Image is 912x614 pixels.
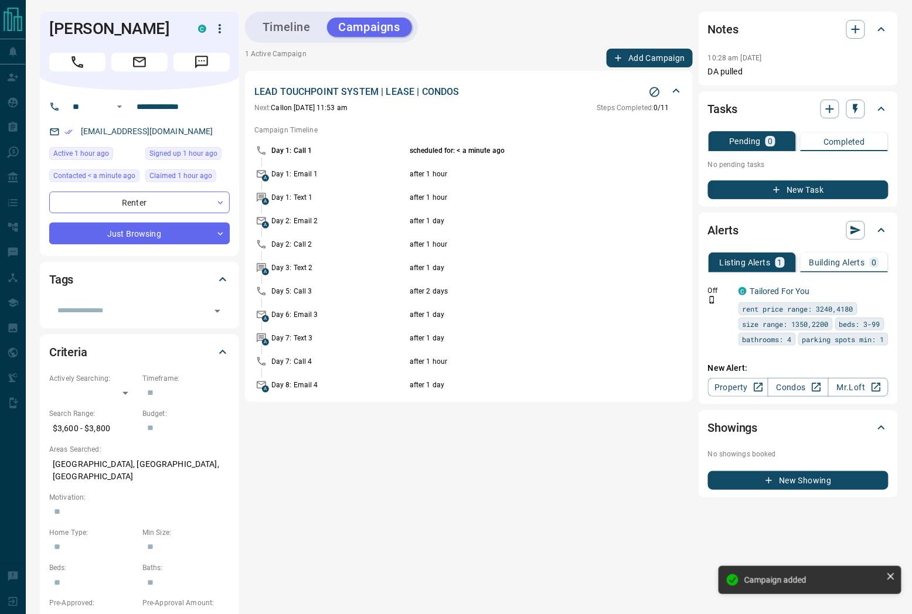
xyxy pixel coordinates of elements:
a: Tailored For You [750,286,810,296]
a: Property [708,378,768,397]
p: after 1 day [410,333,635,343]
div: Campaign added [744,575,882,585]
div: condos.ca [198,25,206,33]
button: New Showing [708,471,889,490]
p: LEAD TOUCHPOINT SYSTEM | LEASE | CONDOS [254,85,460,99]
h2: Tags [49,270,73,289]
p: after 1 hour [410,356,635,367]
span: size range: 1350,2200 [743,318,829,330]
span: A [262,268,269,275]
span: Active 1 hour ago [53,148,109,159]
span: Claimed 1 hour ago [149,170,212,182]
p: No showings booked [708,449,889,459]
p: after 1 day [410,262,635,273]
h2: Notes [708,20,739,39]
p: Day 2: Email 2 [271,216,407,226]
div: Tue Oct 14 2025 [145,169,230,186]
h2: Showings [708,418,758,437]
p: scheduled for: < a minute ago [410,145,635,156]
p: Day 5: Call 3 [271,286,407,296]
p: Building Alerts [809,258,865,267]
span: A [262,221,269,228]
svg: Push Notification Only [708,296,716,304]
p: 1 Active Campaign [245,49,307,67]
span: rent price range: 3240,4180 [743,303,853,315]
p: Pending [729,137,761,145]
p: Beds: [49,562,137,573]
p: after 1 day [410,216,635,226]
h2: Alerts [708,221,739,240]
div: Tue Oct 14 2025 [49,147,139,163]
button: Stop Campaign [646,83,663,101]
p: Baths: [142,562,230,573]
p: after 1 hour [410,169,635,179]
span: bathrooms: 4 [743,333,792,345]
p: Listing Alerts [720,258,771,267]
span: A [262,386,269,393]
button: Open [209,303,226,319]
p: Day 7: Text 3 [271,333,407,343]
p: Pre-Approved: [49,598,137,608]
span: Contacted < a minute ago [53,170,135,182]
span: Next: [254,104,271,112]
div: condos.ca [739,287,747,295]
span: beds: 3-99 [839,318,880,330]
a: [EMAIL_ADDRESS][DOMAIN_NAME] [81,127,213,136]
p: after 1 hour [410,192,635,203]
button: Campaigns [327,18,412,37]
span: Signed up 1 hour ago [149,148,217,159]
a: Mr.Loft [828,378,889,397]
p: Min Size: [142,527,230,538]
p: Off [708,285,731,296]
span: A [262,315,269,322]
p: Motivation: [49,492,230,503]
p: Timeframe: [142,373,230,384]
span: Call [49,53,106,71]
div: Showings [708,414,889,442]
h2: Tasks [708,100,737,118]
span: Steps Completed: [597,104,654,112]
p: Search Range: [49,408,137,419]
div: Notes [708,15,889,43]
button: Timeline [251,18,322,37]
p: Call on [DATE] 11:53 am [254,103,348,113]
p: Day 3: Text 2 [271,262,407,273]
svg: Email Verified [64,128,73,136]
p: 0 [872,258,877,267]
div: Criteria [49,338,230,366]
p: New Alert: [708,362,889,374]
p: Budget: [142,408,230,419]
p: Campaign Timeline [254,125,683,135]
p: DA pulled [708,66,889,78]
p: after 1 day [410,309,635,320]
h1: [PERSON_NAME] [49,19,181,38]
p: after 2 days [410,286,635,296]
p: $3,600 - $3,800 [49,419,137,438]
div: Just Browsing [49,223,230,244]
button: New Task [708,180,889,199]
span: Email [111,53,168,71]
div: Tasks [708,95,889,123]
button: Add Campaign [607,49,693,67]
p: 10:28 am [DATE] [708,54,762,62]
h2: Criteria [49,343,87,361]
p: Day 1: Call 1 [271,145,407,156]
p: after 1 hour [410,239,635,250]
p: 0 / 11 [597,103,669,113]
p: [GEOGRAPHIC_DATA], [GEOGRAPHIC_DATA], [GEOGRAPHIC_DATA] [49,455,230,486]
p: after 1 day [410,380,635,390]
p: No pending tasks [708,156,889,173]
span: A [262,198,269,205]
p: Completed [823,138,865,146]
p: Day 1: Text 1 [271,192,407,203]
p: Day 6: Email 3 [271,309,407,320]
div: Tue Oct 14 2025 [145,147,230,163]
div: Tags [49,265,230,294]
div: Tue Oct 14 2025 [49,169,139,186]
p: Home Type: [49,527,137,538]
div: LEAD TOUCHPOINT SYSTEM | LEASE | CONDOSStop CampaignNext:Callon [DATE] 11:53 amSteps Completed:0/11 [254,83,683,115]
div: Alerts [708,216,889,244]
p: Pre-Approval Amount: [142,598,230,608]
div: Renter [49,192,230,213]
p: Day 8: Email 4 [271,380,407,390]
